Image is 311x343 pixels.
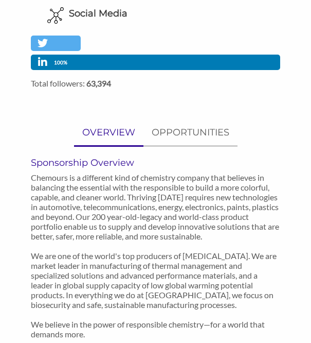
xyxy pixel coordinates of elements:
h6: Social Media [69,7,127,20]
img: Social Media Icon [47,7,64,24]
strong: 63,394 [86,78,111,88]
p: OVERVIEW [82,125,135,140]
p: OPPORTUNITIES [152,125,229,140]
p: Chemours is a different kind of chemistry company that believes in balancing the essential with t... [31,173,280,339]
p: 100% [54,58,70,67]
h6: Sponsorship Overview [31,157,280,168]
label: Total followers: [31,78,280,88]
